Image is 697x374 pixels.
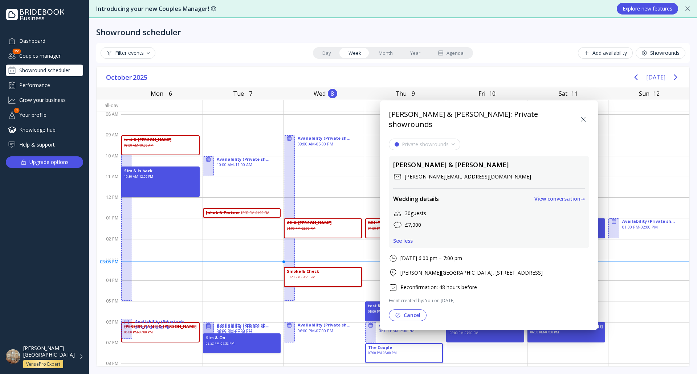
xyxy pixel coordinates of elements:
div: [PERSON_NAME] & [PERSON_NAME]: Private showrounds [389,109,578,130]
button: Cancel [389,309,427,321]
div: Private showrounds [402,141,449,147]
div: [DATE] 6:00 pm – 7:00 pm [400,255,462,262]
div: [PERSON_NAME][GEOGRAPHIC_DATA], [STREET_ADDRESS] [400,269,543,276]
div: 30 guests [405,210,426,217]
div: Event created by: You on [DATE] [389,297,589,304]
button: Private showrounds [389,139,460,150]
div: View conversation → [534,196,585,202]
div: Wedding details [393,195,439,203]
div: [PERSON_NAME][EMAIL_ADDRESS][DOMAIN_NAME] [405,173,531,180]
button: See less [393,238,413,244]
button: View conversation→ [534,193,585,205]
div: [PERSON_NAME] & [PERSON_NAME] [393,160,509,170]
div: Reconfirmation: 48 hours before [400,284,477,291]
div: £ 7,000 [405,221,421,229]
